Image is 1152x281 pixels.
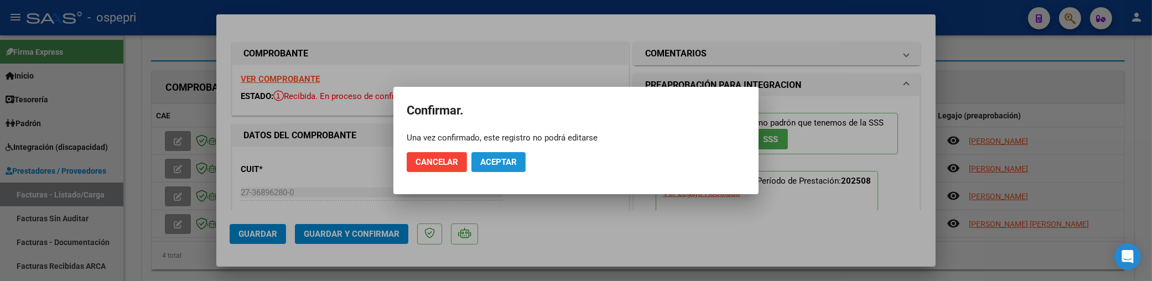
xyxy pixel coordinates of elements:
span: Aceptar [480,157,517,167]
div: Open Intercom Messenger [1114,243,1141,270]
button: Aceptar [471,152,526,172]
button: Cancelar [407,152,467,172]
div: Una vez confirmado, este registro no podrá editarse [407,132,745,143]
h2: Confirmar. [407,100,745,121]
span: Cancelar [416,157,458,167]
